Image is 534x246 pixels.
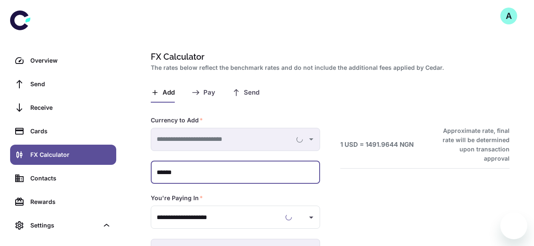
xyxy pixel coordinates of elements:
div: FX Calculator [30,150,111,159]
a: Overview [10,50,116,71]
button: Open [305,212,317,223]
a: Contacts [10,168,116,188]
div: Settings [10,215,116,235]
h6: Approximate rate, final rate will be determined upon transaction approval [433,126,510,163]
h2: The rates below reflect the benchmark rates and do not include the additional fees applied by Cedar. [151,63,506,72]
span: Pay [203,89,215,97]
h1: FX Calculator [151,50,506,63]
div: Rewards [30,197,111,206]
a: Rewards [10,192,116,212]
div: Settings [30,221,99,230]
iframe: Button to launch messaging window [500,212,527,239]
div: Contacts [30,174,111,183]
h6: 1 USD = 1491.9644 NGN [340,140,414,150]
a: Cards [10,121,116,141]
div: Cards [30,127,111,136]
div: Receive [30,103,111,112]
div: Send [30,79,111,89]
a: Send [10,74,116,94]
span: Send [244,89,259,97]
div: Overview [30,56,111,65]
span: Add [163,89,175,97]
label: Currency to Add [151,116,203,124]
button: A [500,8,517,24]
label: You're Paying In [151,194,203,202]
a: Receive [10,98,116,118]
a: FX Calculator [10,145,116,165]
